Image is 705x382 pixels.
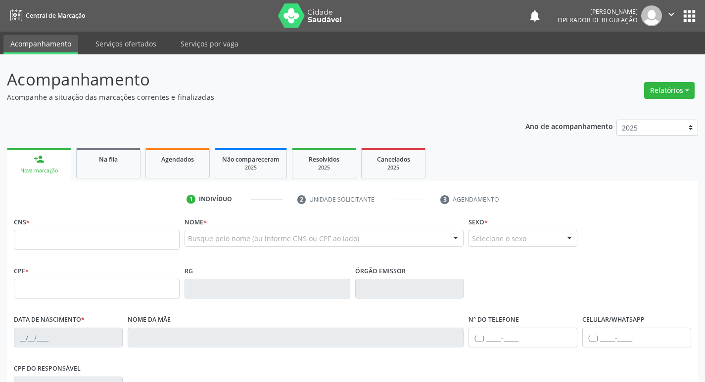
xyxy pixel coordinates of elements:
label: Sexo [469,214,488,230]
span: Operador de regulação [558,16,638,24]
label: Nº do Telefone [469,312,519,328]
label: CNS [14,214,30,230]
span: Não compareceram [222,155,280,164]
img: img [641,5,662,26]
a: Serviços por vaga [174,35,245,52]
input: __/__/____ [14,328,123,347]
div: [PERSON_NAME] [558,7,638,16]
div: 1 [187,195,195,204]
button: apps [681,7,698,25]
span: Central de Marcação [26,11,85,20]
div: 2025 [222,164,280,171]
div: 2025 [299,164,349,171]
button: Relatórios [644,82,695,99]
label: Órgão emissor [355,263,406,279]
a: Central de Marcação [7,7,85,24]
div: person_add [34,154,45,165]
span: Agendados [161,155,194,164]
span: Na fila [99,155,118,164]
label: Celular/WhatsApp [582,312,645,328]
label: CPF do responsável [14,361,81,377]
input: (__) _____-_____ [582,328,691,347]
div: Indivíduo [199,195,232,204]
button: notifications [528,9,542,23]
label: RG [185,263,193,279]
i:  [666,9,677,20]
label: CPF [14,263,29,279]
div: Nova marcação [14,167,64,174]
span: Busque pelo nome (ou informe CNS ou CPF ao lado) [188,233,359,244]
div: 2025 [369,164,418,171]
span: Selecione o sexo [472,233,526,244]
label: Nome da mãe [128,312,171,328]
a: Acompanhamento [3,35,78,54]
p: Ano de acompanhamento [525,120,613,132]
input: (__) _____-_____ [469,328,577,347]
span: Resolvidos [309,155,339,164]
label: Nome [185,214,207,230]
span: Cancelados [377,155,410,164]
button:  [662,5,681,26]
p: Acompanhe a situação das marcações correntes e finalizadas [7,92,491,102]
label: Data de nascimento [14,312,85,328]
p: Acompanhamento [7,67,491,92]
a: Serviços ofertados [89,35,163,52]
